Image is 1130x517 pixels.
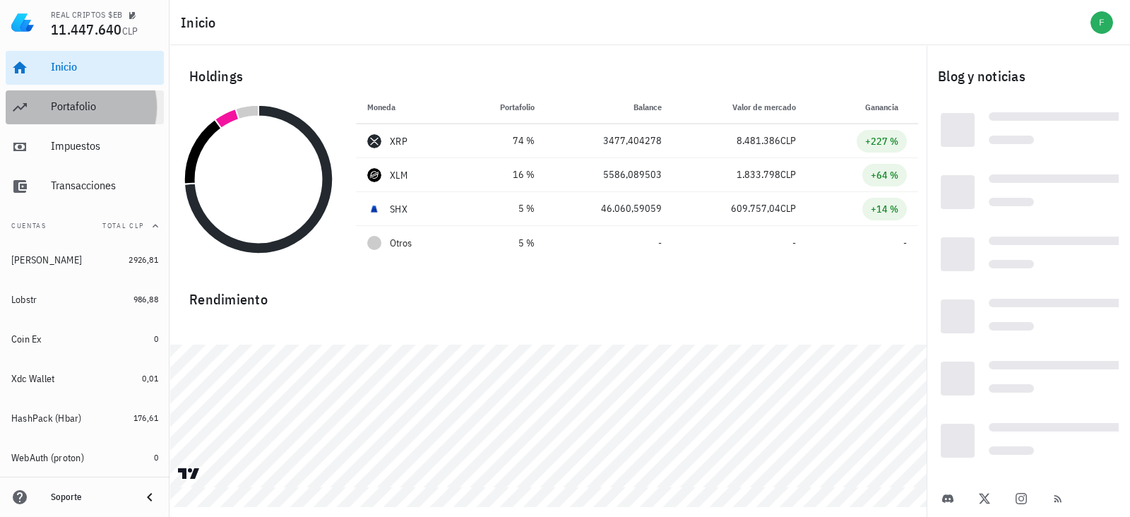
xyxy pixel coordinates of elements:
a: Xdc Wallet 0,01 [6,362,164,396]
div: [PERSON_NAME] [11,254,82,266]
div: Coin Ex [11,333,42,345]
th: Balance [546,90,673,124]
div: Loading... [989,446,1034,459]
div: Loading... [989,174,1130,187]
div: REAL CRIPTOS $EB [51,9,122,20]
a: Portafolio [6,90,164,124]
span: CLP [780,168,796,181]
div: XLM [390,168,408,182]
span: CLP [780,202,796,215]
span: 0 [154,452,158,463]
button: CuentasTotal CLP [6,209,164,243]
div: Lobstr [11,294,37,306]
span: CLP [122,25,138,37]
th: Portafolio [458,90,546,124]
div: +14 % [871,202,898,216]
div: 5 % [470,236,535,251]
div: avatar [1090,11,1113,34]
div: SHX [390,202,408,216]
div: Rendimiento [178,277,918,311]
div: Blog y noticias [927,54,1130,99]
span: 1.833.798 [737,168,780,181]
div: +227 % [865,134,898,148]
div: Loading... [989,136,1034,148]
div: Loading... [941,424,975,458]
span: - [658,237,662,249]
a: [PERSON_NAME] 2926,81 [6,243,164,277]
a: WebAuth (proton) 0 [6,441,164,475]
div: Soporte [51,492,130,503]
span: 176,61 [133,412,158,423]
span: Otros [390,236,412,251]
h1: Inicio [181,11,222,34]
th: Moneda [356,90,458,124]
a: Lobstr 986,88 [6,283,164,316]
div: Holdings [178,54,918,99]
div: 3477,404278 [557,133,662,148]
div: 74 % [470,133,535,148]
span: - [792,237,796,249]
div: Loading... [989,322,1034,335]
div: Loading... [941,362,975,396]
div: Loading... [989,361,1130,374]
div: WebAuth (proton) [11,452,84,464]
div: HashPack (Hbar) [11,412,82,424]
span: 609.757,04 [731,202,780,215]
div: 5 % [470,201,535,216]
div: SHX-icon [367,202,381,216]
div: Loading... [989,423,1130,436]
span: - [903,237,907,249]
span: 0,01 [142,373,158,384]
span: 11.447.640 [51,20,122,39]
a: Transacciones [6,170,164,203]
div: Xdc Wallet [11,373,55,385]
div: 5586,089503 [557,167,662,182]
div: Impuestos [51,139,158,153]
th: Valor de mercado [673,90,807,124]
div: Loading... [989,384,1034,397]
span: 986,88 [133,294,158,304]
div: 16 % [470,167,535,182]
div: XRP [390,134,408,148]
span: CLP [780,134,796,147]
span: Ganancia [865,102,907,112]
div: Loading... [941,299,975,333]
div: Loading... [941,175,975,209]
a: Impuestos [6,130,164,164]
div: Loading... [989,198,1034,210]
div: Portafolio [51,100,158,113]
div: Loading... [989,237,1130,249]
span: 8.481.386 [737,134,780,147]
div: Loading... [989,299,1130,311]
div: Loading... [941,113,975,147]
div: Inicio [51,60,158,73]
div: Transacciones [51,179,158,192]
span: Total CLP [102,221,144,230]
a: HashPack (Hbar) 176,61 [6,401,164,435]
div: 46.060,59059 [557,201,662,216]
span: 2926,81 [129,254,158,265]
img: LedgiFi [11,11,34,34]
a: Inicio [6,51,164,85]
span: 0 [154,333,158,344]
div: +64 % [871,168,898,182]
div: XRP-icon [367,134,381,148]
div: XLM-icon [367,168,381,182]
div: Loading... [989,112,1130,125]
a: Coin Ex 0 [6,322,164,356]
div: Loading... [989,260,1034,273]
div: Loading... [941,237,975,271]
a: Charting by TradingView [177,467,201,480]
